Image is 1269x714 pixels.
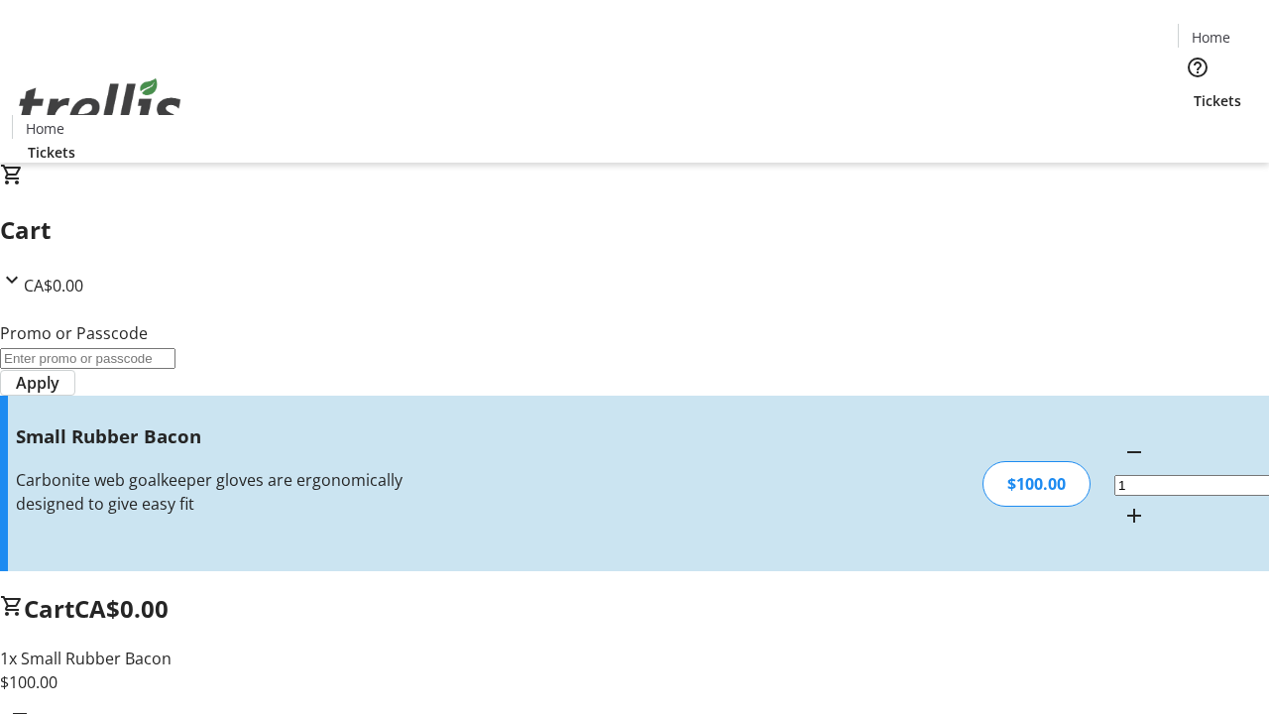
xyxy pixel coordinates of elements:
[1114,432,1154,472] button: Decrement by one
[1178,111,1217,151] button: Cart
[24,275,83,297] span: CA$0.00
[1178,48,1217,87] button: Help
[1178,90,1257,111] a: Tickets
[1114,496,1154,535] button: Increment by one
[12,142,91,163] a: Tickets
[28,142,75,163] span: Tickets
[16,422,449,450] h3: Small Rubber Bacon
[1192,27,1230,48] span: Home
[26,118,64,139] span: Home
[12,57,188,156] img: Orient E2E Organization qZZYhsQYOi's Logo
[1194,90,1241,111] span: Tickets
[13,118,76,139] a: Home
[16,371,59,395] span: Apply
[74,592,169,625] span: CA$0.00
[982,461,1091,507] div: $100.00
[1179,27,1242,48] a: Home
[16,468,449,516] div: Carbonite web goalkeeper gloves are ergonomically designed to give easy fit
